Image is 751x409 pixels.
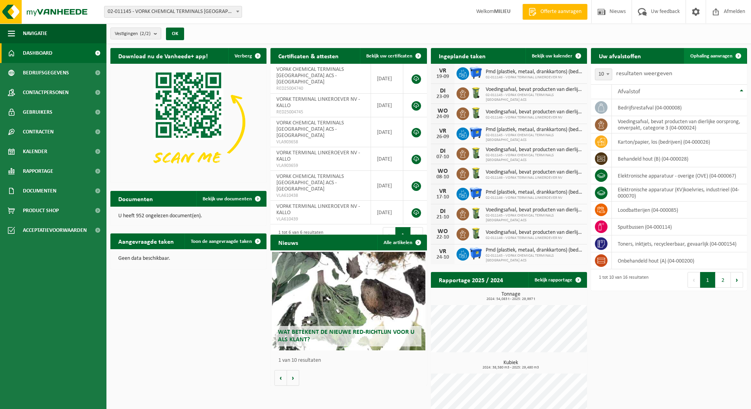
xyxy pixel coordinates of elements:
[371,94,403,117] td: [DATE]
[23,220,87,240] span: Acceptatievoorwaarden
[690,54,732,59] span: Ophaling aanvragen
[486,75,583,80] span: 02-011146 - VOPAK TERMINAL LINKEROEVER NV
[435,228,451,235] div: WO
[23,161,53,181] span: Rapportage
[435,128,451,134] div: VR
[591,48,649,63] h2: Uw afvalstoffen
[700,272,716,288] button: 1
[469,126,483,140] img: WB-1100-HPE-BE-01
[383,227,395,243] button: Previous
[435,215,451,220] div: 21-10
[115,28,151,40] span: Vestigingen
[469,106,483,120] img: WB-0140-HPE-GN-50
[274,226,323,244] div: 1 tot 6 van 6 resultaten
[612,99,747,116] td: bedrijfsrestafval (04-000008)
[435,297,587,301] span: 2024: 54,083 t - 2025: 29,997 t
[110,233,182,249] h2: Aangevraagde taken
[684,48,746,64] a: Ophaling aanvragen
[469,247,483,260] img: WB-1100-HPE-BE-01
[486,213,583,223] span: 02-011145 - VOPAK CHEMICAL TERMINALS [GEOGRAPHIC_DATA] ACS
[110,191,161,206] h2: Documenten
[688,272,700,288] button: Previous
[435,108,451,114] div: WO
[469,167,483,180] img: WB-0140-HPE-GN-50
[435,88,451,94] div: DI
[276,204,360,216] span: VOPAK TERMINAL LINKEROEVER NV - KALLO
[270,235,306,250] h2: Nieuws
[196,191,266,207] a: Bekijk uw documenten
[435,366,587,370] span: 2024: 38,580 m3 - 2025: 29,480 m3
[595,271,649,289] div: 1 tot 10 van 16 resultaten
[486,87,583,93] span: Voedingsafval, bevat producten van dierlijke oorsprong, onverpakt, categorie 3
[469,187,483,200] img: WB-1100-HPE-BE-01
[486,69,583,75] span: Pmd (plastiek, metaal, drankkartons) (bedrijven)
[276,192,365,199] span: VLA610438
[435,292,587,301] h3: Tonnage
[612,202,747,218] td: loodbatterijen (04-000085)
[486,153,583,163] span: 02-011145 - VOPAK CHEMICAL TERMINALS [GEOGRAPHIC_DATA] ACS
[276,216,365,222] span: VLA610439
[435,208,451,215] div: DI
[612,218,747,235] td: spuitbussen (04-000114)
[276,150,360,162] span: VOPAK TERMINAL LINKEROEVER NV - KALLO
[435,134,451,140] div: 26-09
[23,142,47,161] span: Kalender
[435,248,451,255] div: VR
[435,114,451,120] div: 24-09
[612,184,747,202] td: elektronische apparatuur (KV)koelvries, industrieel (04-000070)
[140,31,151,36] count: (2/2)
[276,120,344,139] span: VOPAK CHEMICAL TERMINALS [GEOGRAPHIC_DATA] ACS - [GEOGRAPHIC_DATA]
[118,256,259,261] p: Geen data beschikbaar.
[486,115,583,120] span: 02-011146 - VOPAK TERMINAL LINKEROEVER NV
[486,247,583,254] span: Pmd (plastiek, metaal, drankkartons) (bedrijven)
[612,252,747,269] td: onbehandeld hout (A) (04-000200)
[276,174,344,192] span: VOPAK CHEMICAL TERMINALS [GEOGRAPHIC_DATA] ACS - [GEOGRAPHIC_DATA]
[486,169,583,176] span: Voedingsafval, bevat producten van dierlijke oorsprong, onverpakt, categorie 3
[486,207,583,213] span: Voedingsafval, bevat producten van dierlijke oorsprong, onverpakt, categorie 3
[278,358,423,363] p: 1 van 10 resultaten
[110,28,161,39] button: Vestigingen(2/2)
[435,68,451,74] div: VR
[118,213,259,219] p: U heeft 952 ongelezen document(en).
[716,272,731,288] button: 2
[435,235,451,240] div: 22-10
[371,117,403,147] td: [DATE]
[435,255,451,260] div: 24-10
[486,93,583,102] span: 02-011145 - VOPAK CHEMICAL TERMINALS [GEOGRAPHIC_DATA] ACS
[272,252,425,350] a: Wat betekent de nieuwe RED-richtlijn voor u als klant?
[276,163,365,169] span: VLA903659
[522,4,587,20] a: Offerte aanvragen
[110,48,216,63] h2: Download nu de Vanheede+ app!
[110,64,266,181] img: Download de VHEPlus App
[203,196,252,202] span: Bekijk uw documenten
[435,188,451,194] div: VR
[360,48,426,64] a: Bekijk uw certificaten
[395,227,411,243] button: 1
[23,63,69,83] span: Bedrijfsgegevens
[469,207,483,220] img: WB-0140-HPE-GN-50
[731,272,743,288] button: Next
[366,54,412,59] span: Bekijk uw certificaten
[287,370,299,386] button: Volgende
[486,254,583,263] span: 02-011145 - VOPAK CHEMICAL TERMINALS [GEOGRAPHIC_DATA] ACS
[435,154,451,160] div: 07-10
[469,227,483,240] img: WB-0140-HPE-GN-50
[435,360,587,370] h3: Kubiek
[528,272,586,288] a: Bekijk rapportage
[274,370,287,386] button: Vorige
[469,66,483,80] img: WB-1100-HPE-BE-01
[469,146,483,160] img: WB-0140-HPE-GN-50
[276,96,360,109] span: VOPAK TERMINAL LINKEROEVER NV - KALLO
[278,329,414,343] span: Wat betekent de nieuwe RED-richtlijn voor u als klant?
[486,229,583,236] span: Voedingsafval, bevat producten van dierlijke oorsprong, onverpakt, categorie 3
[486,196,583,200] span: 02-011146 - VOPAK TERMINAL LINKEROEVER NV
[616,70,672,77] label: resultaten weergeven
[371,171,403,201] td: [DATE]
[276,67,344,85] span: VOPAK CHEMICAL TERMINALS [GEOGRAPHIC_DATA] ACS - [GEOGRAPHIC_DATA]
[612,167,747,184] td: elektronische apparatuur - overige (OVE) (04-000067)
[270,48,347,63] h2: Certificaten & attesten
[23,201,59,220] span: Product Shop
[595,69,612,80] span: 10
[371,147,403,171] td: [DATE]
